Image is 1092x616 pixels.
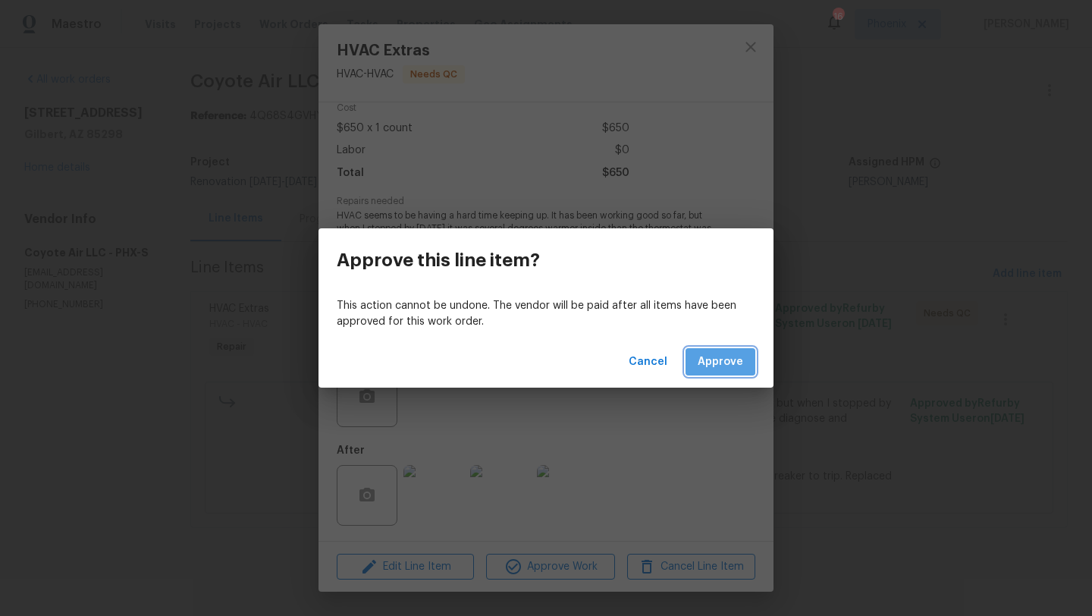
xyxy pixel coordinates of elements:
p: This action cannot be undone. The vendor will be paid after all items have been approved for this... [337,298,755,330]
button: Cancel [623,348,673,376]
span: Approve [698,353,743,372]
button: Approve [686,348,755,376]
h3: Approve this line item? [337,250,540,271]
span: Cancel [629,353,667,372]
